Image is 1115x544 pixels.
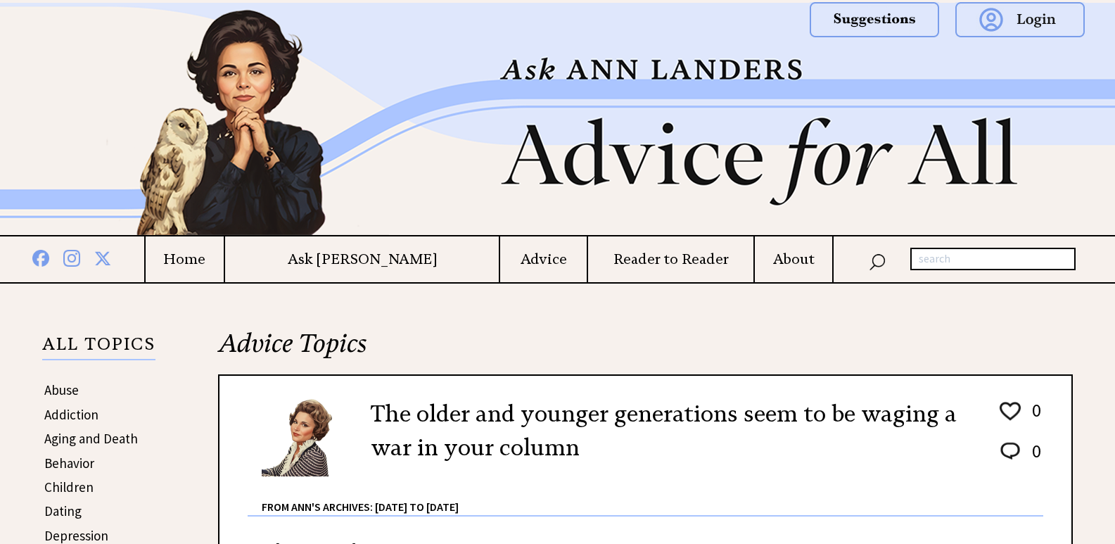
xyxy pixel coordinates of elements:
[44,381,79,398] a: Abuse
[588,251,754,268] a: Reader to Reader
[869,251,886,271] img: search_nav.png
[810,2,939,37] img: suggestions.png
[44,527,108,544] a: Depression
[755,251,832,268] a: About
[44,455,94,472] a: Behavior
[218,327,1073,374] h2: Advice Topics
[998,399,1023,424] img: heart_outline%201.png
[32,247,49,267] img: facebook%20blue.png
[262,397,350,476] img: Ann6%20v2%20small.png
[1025,398,1042,438] td: 0
[371,397,976,464] h2: The older and younger generations seem to be waging a war in your column
[1025,439,1042,476] td: 0
[500,251,586,268] a: Advice
[955,2,1085,37] img: login.png
[44,479,94,495] a: Children
[44,430,138,447] a: Aging and Death
[910,248,1076,270] input: search
[225,251,499,268] a: Ask [PERSON_NAME]
[51,3,1064,235] img: header2b_v1.png
[262,478,1043,515] div: From Ann's Archives: [DATE] to [DATE]
[998,440,1023,462] img: message_round%202.png
[42,336,155,360] p: ALL TOPICS
[44,406,98,423] a: Addiction
[146,251,224,268] a: Home
[63,247,80,267] img: instagram%20blue.png
[1064,3,1071,235] img: right_new2.png
[44,502,82,519] a: Dating
[94,248,111,267] img: x%20blue.png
